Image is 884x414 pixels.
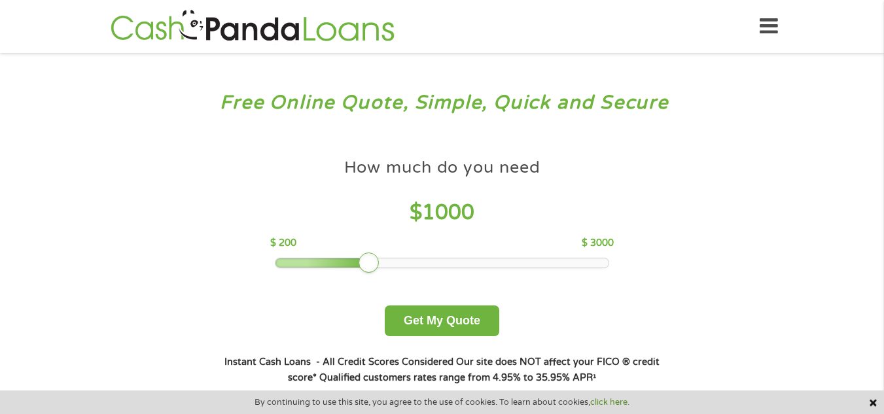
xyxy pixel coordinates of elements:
[385,305,499,336] button: Get My Quote
[270,236,296,250] p: $ 200
[288,356,660,383] strong: Our site does NOT affect your FICO ® credit score*
[107,8,398,45] img: GetLoanNow Logo
[224,356,453,368] strong: Instant Cash Loans - All Credit Scores Considered
[38,91,847,115] h3: Free Online Quote, Simple, Quick and Secure
[255,398,629,407] span: By continuing to use this site, you agree to the use of cookies. To learn about cookies,
[344,157,540,179] h4: How much do you need
[319,372,596,383] strong: Qualified customers rates range from 4.95% to 35.95% APR¹
[422,200,474,225] span: 1000
[590,397,629,407] a: click here.
[582,236,614,250] p: $ 3000
[270,199,614,226] h4: $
